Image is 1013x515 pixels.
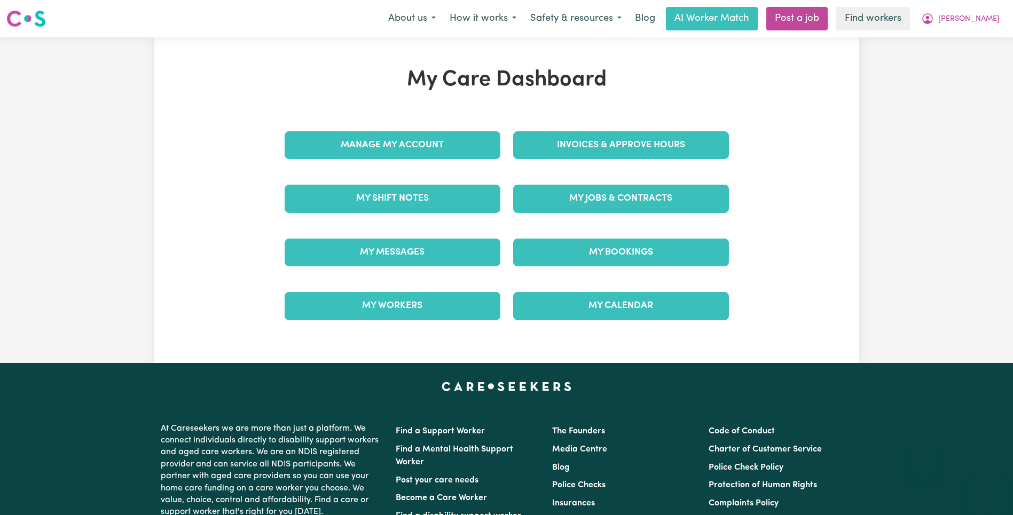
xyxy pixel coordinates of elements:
a: Manage My Account [285,131,500,159]
a: Careseekers logo [6,6,46,31]
a: Police Checks [552,481,606,489]
a: Find a Mental Health Support Worker [396,445,513,466]
iframe: Close message [913,447,935,468]
a: Careseekers home page [442,382,571,391]
a: Code of Conduct [709,427,775,435]
a: Post your care needs [396,476,478,485]
a: Charter of Customer Service [709,445,822,454]
iframe: Button to launch messaging window [970,472,1004,506]
a: Media Centre [552,445,607,454]
a: Insurances [552,499,595,508]
button: Safety & resources [523,7,629,30]
a: Complaints Policy [709,499,779,508]
a: Become a Care Worker [396,494,487,502]
a: Police Check Policy [709,463,783,472]
a: Invoices & Approve Hours [513,131,729,159]
a: My Bookings [513,239,729,266]
h1: My Care Dashboard [278,67,735,93]
button: How it works [443,7,523,30]
a: My Calendar [513,292,729,320]
a: My Jobs & Contracts [513,185,729,212]
a: AI Worker Match [666,7,758,30]
button: My Account [914,7,1007,30]
a: The Founders [552,427,605,435]
a: Post a job [766,7,828,30]
a: Protection of Human Rights [709,481,817,489]
span: [PERSON_NAME] [938,13,1000,25]
a: My Workers [285,292,500,320]
button: About us [381,7,443,30]
a: My Shift Notes [285,185,500,212]
a: Blog [552,463,570,472]
img: Careseekers logo [6,9,46,28]
a: Blog [629,7,662,30]
a: Find workers [836,7,910,30]
a: My Messages [285,239,500,266]
a: Find a Support Worker [396,427,485,435]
